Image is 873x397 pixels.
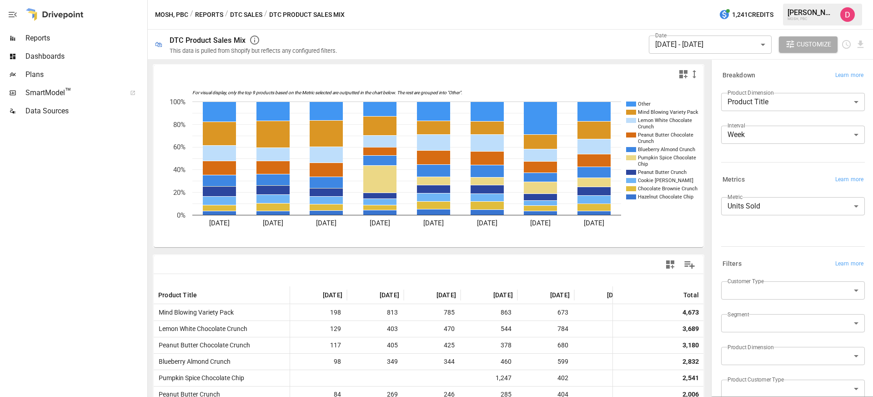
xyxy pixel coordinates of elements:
[649,36,772,54] div: [DATE] - [DATE]
[840,7,855,22] img: Andrew Horton
[25,33,145,44] span: Reports
[173,121,186,129] text: 80%
[797,39,831,50] span: Customize
[522,354,570,370] span: 599
[408,337,456,353] span: 425
[436,290,456,300] span: [DATE]
[465,354,513,370] span: 460
[727,122,745,129] label: Interval
[192,90,462,96] text: For visual display, only the top 9 products based on the Metric selected are outputted in the cha...
[155,337,250,353] span: Peanut Butter Chocolate Crunch
[721,197,865,215] div: Units Sold
[788,17,835,21] div: MOSH, PBC
[715,6,777,23] button: 1,241Credits
[727,193,743,201] label: Metric
[423,219,444,227] text: [DATE]
[155,9,188,20] button: MOSH, PBC
[25,87,120,98] span: SmartModel
[158,290,197,300] span: Product Title
[295,337,342,353] span: 117
[638,117,692,123] text: Lemon White Chocolate
[323,290,342,300] span: [DATE]
[638,186,697,192] text: Chocolate Brownie Crunch
[465,321,513,337] span: 544
[638,101,651,107] text: Other
[230,9,262,20] button: DTC Sales
[173,188,186,197] text: 20%
[682,321,699,337] div: 3,689
[155,370,244,386] span: Pumpkin Spice Chocolate Chip
[721,93,865,111] div: Product Title
[170,47,337,54] div: This data is pulled from Shopify but reflects any configured filters.
[579,305,627,321] span: 561
[477,219,497,227] text: [DATE]
[195,9,223,20] button: Reports
[655,31,667,39] label: Date
[264,9,267,20] div: /
[584,219,604,227] text: [DATE]
[65,86,71,97] span: ™
[522,370,570,386] span: 402
[835,175,863,184] span: Learn more
[638,138,654,144] text: Crunch
[579,337,627,353] span: 569
[835,260,863,269] span: Learn more
[727,310,749,318] label: Segment
[855,39,866,50] button: Download report
[835,71,863,80] span: Learn more
[173,166,186,174] text: 40%
[351,337,399,353] span: 405
[170,36,246,45] div: DTC Product Sales Mix
[370,219,390,227] text: [DATE]
[295,305,342,321] span: 198
[465,370,513,386] span: 1,247
[727,89,773,97] label: Product Dimension
[263,219,283,227] text: [DATE]
[170,98,186,106] text: 100%
[351,305,399,321] span: 813
[380,290,399,300] span: [DATE]
[638,161,648,167] text: Chip
[682,337,699,353] div: 3,180
[638,132,693,138] text: Peanut Butter Chocolate
[722,259,742,269] h6: Filters
[779,36,838,53] button: Customize
[638,147,695,153] text: Blueberry Almond Crunch
[295,321,342,337] span: 129
[155,321,247,337] span: Lemon White Chocolate Crunch
[682,354,699,370] div: 2,832
[295,354,342,370] span: 98
[679,254,700,275] button: Manage Columns
[154,83,703,247] svg: A chart.
[155,40,162,49] div: 🛍
[209,219,230,227] text: [DATE]
[155,354,231,370] span: Blueberry Almond Crunch
[316,219,336,227] text: [DATE]
[522,337,570,353] span: 680
[638,155,696,161] text: Pumpkin Spice Chocolate
[722,175,745,185] h6: Metrics
[841,39,852,50] button: Schedule report
[225,9,228,20] div: /
[190,9,193,20] div: /
[25,51,145,62] span: Dashboards
[638,109,698,115] text: Mind Blowing Variety Pack
[727,343,773,351] label: Product Dimension
[408,305,456,321] span: 785
[788,8,835,17] div: [PERSON_NAME]
[465,337,513,353] span: 378
[579,370,627,386] span: 333
[25,106,145,117] span: Data Sources
[465,305,513,321] span: 863
[155,305,234,321] span: Mind Blowing Variety Pack
[638,178,693,183] text: Cookie [PERSON_NAME]
[835,2,860,27] button: Andrew Horton
[493,290,513,300] span: [DATE]
[722,71,755,81] h6: Breakdown
[721,126,865,144] div: Week
[682,370,699,386] div: 2,541
[732,9,773,20] span: 1,241 Credits
[579,354,627,370] span: 506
